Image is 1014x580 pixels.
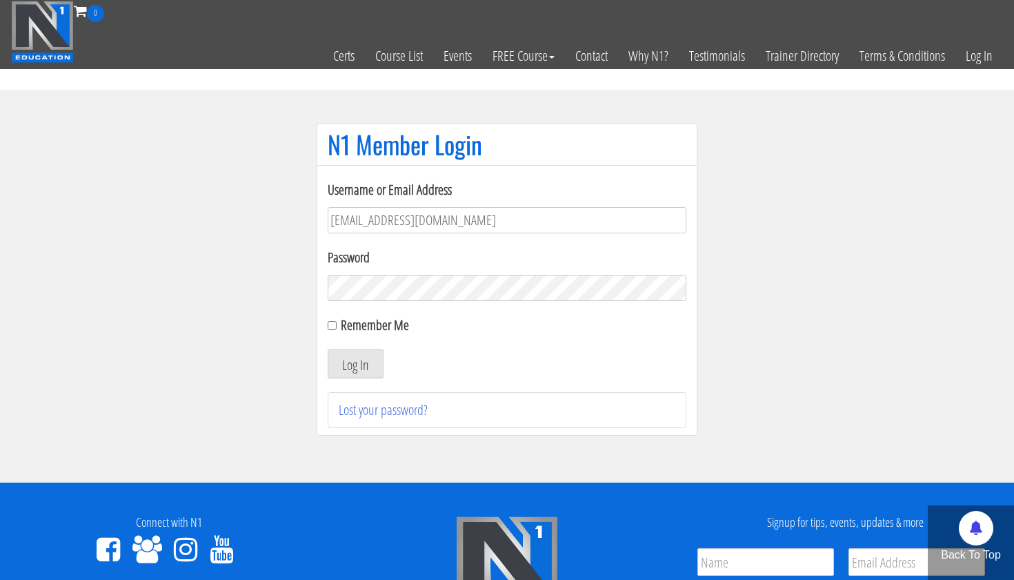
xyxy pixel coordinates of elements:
[365,22,433,90] a: Course List
[328,180,686,200] label: Username or Email Address
[955,22,1003,90] a: Log In
[849,22,955,90] a: Terms & Conditions
[10,516,328,530] h4: Connect with N1
[686,516,1004,530] h4: Signup for tips, events, updates & more
[339,400,428,419] a: Lost your password?
[328,349,384,378] button: Log In
[697,548,834,576] input: Name
[433,22,482,90] a: Events
[328,130,686,158] h1: N1 Member Login
[341,316,409,334] label: Remember Me
[755,22,849,90] a: Trainer Directory
[618,22,679,90] a: Why N1?
[87,5,104,22] span: 0
[679,22,755,90] a: Testimonials
[323,22,365,90] a: Certs
[11,1,74,63] img: n1-education
[328,247,686,268] label: Password
[848,548,985,576] input: Email Address
[482,22,565,90] a: FREE Course
[928,547,1014,563] p: Back To Top
[74,1,104,20] a: 0
[565,22,618,90] a: Contact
